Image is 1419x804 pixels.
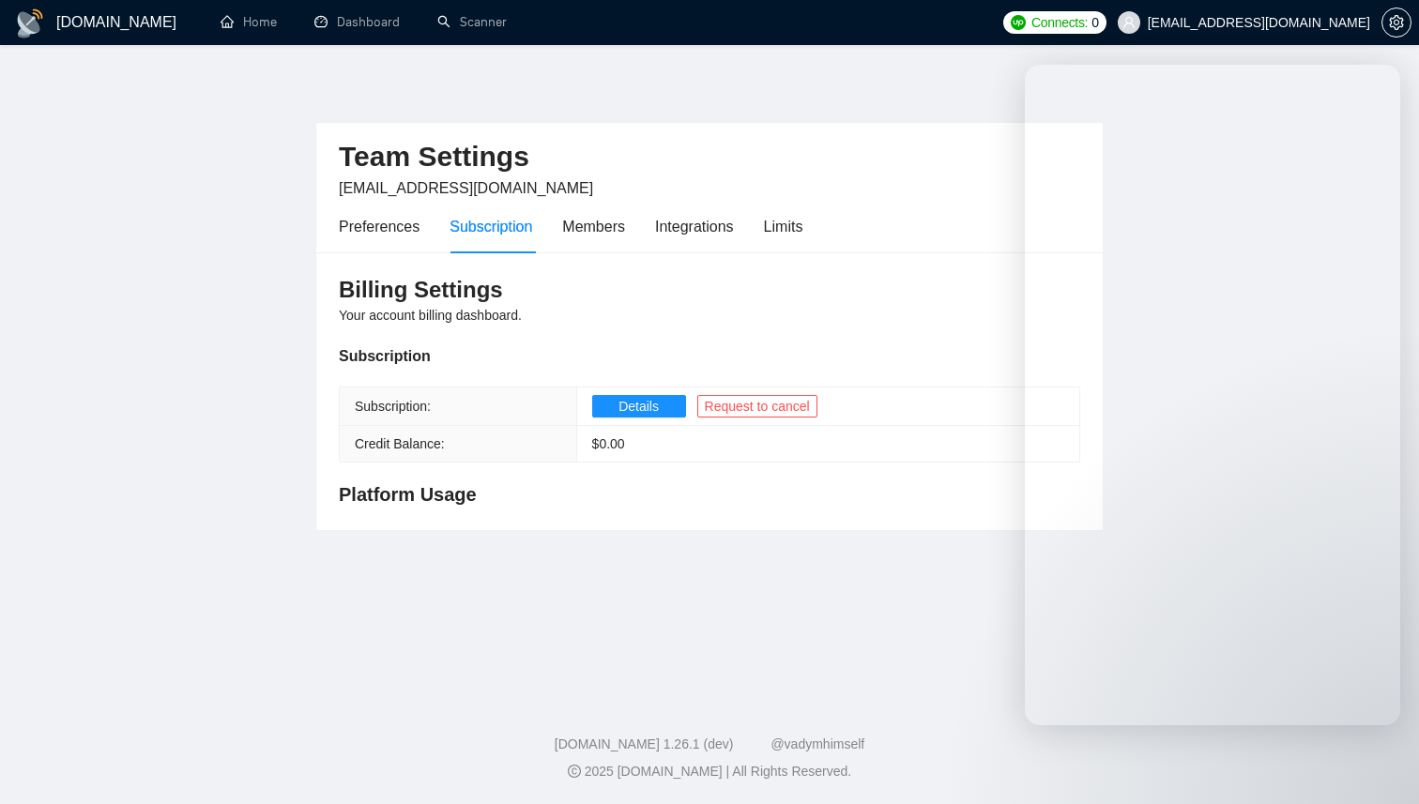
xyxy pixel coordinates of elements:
[1355,740,1400,785] iframe: Intercom live chat
[339,481,1080,508] h4: Platform Usage
[339,215,420,238] div: Preferences
[1011,15,1026,30] img: upwork-logo.png
[339,344,1080,368] div: Subscription
[705,396,810,417] span: Request to cancel
[618,396,659,417] span: Details
[15,762,1404,781] div: 2025 [DOMAIN_NAME] | All Rights Reserved.
[339,138,1080,176] h2: Team Settings
[562,215,625,238] div: Members
[339,275,1080,305] h3: Billing Settings
[1025,65,1400,725] iframe: Intercom live chat
[655,215,734,238] div: Integrations
[771,736,864,751] a: @vadymhimself
[221,14,277,30] a: homeHome
[592,436,625,451] span: $ 0.00
[450,215,532,238] div: Subscription
[1382,15,1411,30] span: setting
[355,399,431,414] span: Subscription:
[15,8,45,38] img: logo
[339,180,593,196] span: [EMAIL_ADDRESS][DOMAIN_NAME]
[555,736,734,751] a: [DOMAIN_NAME] 1.26.1 (dev)
[697,395,817,417] button: Request to cancel
[1381,8,1411,38] button: setting
[314,14,400,30] a: dashboardDashboard
[339,308,522,323] span: Your account billing dashboard.
[1091,12,1099,33] span: 0
[592,395,686,417] button: Details
[1122,16,1136,29] span: user
[437,14,507,30] a: searchScanner
[355,436,445,451] span: Credit Balance:
[568,765,581,778] span: copyright
[1031,12,1088,33] span: Connects:
[764,215,803,238] div: Limits
[1381,15,1411,30] a: setting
